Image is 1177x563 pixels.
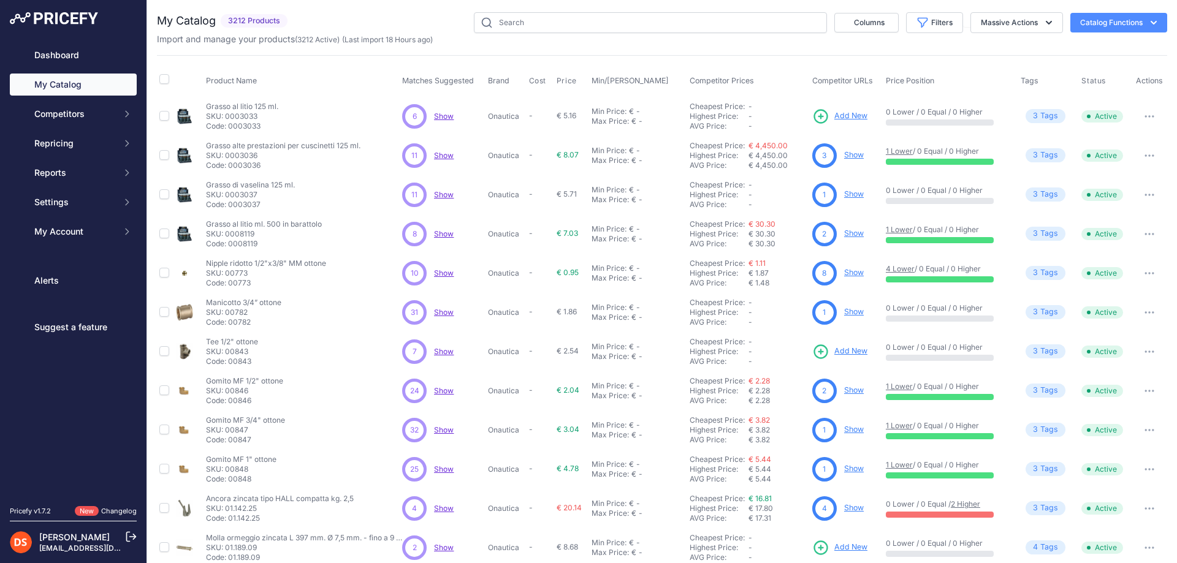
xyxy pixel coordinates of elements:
[342,35,433,44] span: (Last import 18 Hours ago)
[206,259,326,268] p: Nipple ridotto 1/2"x3/8" MM ottone
[592,76,669,85] span: Min/[PERSON_NAME]
[206,347,258,357] p: SKU: 00843
[748,396,807,406] div: € 2.28
[434,111,454,121] span: Show
[690,141,745,150] a: Cheapest Price:
[634,224,640,234] div: -
[748,278,807,288] div: € 1.48
[844,307,864,316] a: Show
[529,76,549,86] button: Cost
[529,150,533,159] span: -
[690,415,745,425] a: Cheapest Price:
[206,180,295,190] p: Grasso di vaselina 125 ml.
[886,107,1008,117] p: 0 Lower / 0 Equal / 0 Higher
[690,357,748,366] div: AVG Price:
[690,190,748,200] div: Highest Price:
[822,385,826,396] span: 2
[413,229,417,240] span: 8
[834,110,867,122] span: Add New
[690,121,748,131] div: AVG Price:
[636,156,642,165] div: -
[529,76,546,86] span: Cost
[886,186,1008,195] p: 0 Lower / 0 Equal / 0 Higher
[631,116,636,126] div: €
[690,151,748,161] div: Highest Price:
[1136,76,1163,85] span: Actions
[629,224,634,234] div: €
[636,273,642,283] div: -
[592,273,629,283] div: Max Price:
[1081,228,1123,240] span: Active
[629,185,634,195] div: €
[951,499,980,508] a: 2 Higher
[748,190,752,199] span: -
[34,137,115,149] span: Repricing
[10,270,137,292] a: Alerts
[434,347,454,356] a: Show
[206,190,295,200] p: SKU: 0003037
[690,396,748,406] div: AVG Price:
[488,76,509,85] span: Brand
[631,234,636,244] div: €
[634,146,640,156] div: -
[488,190,524,200] p: Onautica
[206,298,281,308] p: Manicotto 3/4” ottone
[206,102,278,111] p: Grasso al litio 125 ml.
[886,382,913,391] a: 1 Lower
[1033,385,1038,396] span: 3
[812,343,867,360] a: Add New
[631,156,636,165] div: €
[634,303,640,312] div: -
[634,107,640,116] div: -
[410,385,419,396] span: 24
[434,268,454,278] a: Show
[434,229,454,238] a: Show
[1081,189,1123,201] span: Active
[1033,189,1038,200] span: 3
[748,259,766,268] a: € 1.11
[10,12,98,25] img: Pricefy Logo
[629,263,634,273] div: €
[748,200,752,209] span: -
[748,161,807,170] div: € 4,450.00
[434,386,454,395] span: Show
[822,268,826,279] span: 8
[413,111,417,122] span: 6
[690,347,748,357] div: Highest Price:
[34,196,115,208] span: Settings
[748,141,788,150] a: € 4,450.00
[1026,384,1065,398] span: Tag
[1026,148,1065,162] span: Tag
[748,111,752,121] span: -
[39,543,167,553] a: [EMAIL_ADDRESS][DOMAIN_NAME]
[834,542,867,553] span: Add New
[434,504,454,513] a: Show
[411,268,419,279] span: 10
[634,381,640,391] div: -
[636,352,642,361] div: -
[557,150,579,159] span: € 8.07
[1026,344,1065,358] span: Tag
[1054,228,1058,240] span: s
[690,239,748,249] div: AVG Price:
[886,76,934,85] span: Price Position
[823,189,826,200] span: 1
[748,268,769,278] span: € 1.87
[1026,187,1065,202] span: Tag
[411,307,418,318] span: 31
[592,146,627,156] div: Min Price:
[434,543,454,552] a: Show
[488,151,524,161] p: Onautica
[1054,149,1058,161] span: s
[434,464,454,474] a: Show
[592,107,627,116] div: Min Price:
[10,44,137,66] a: Dashboard
[1033,267,1038,279] span: 3
[690,308,748,317] div: Highest Price:
[1054,385,1058,396] span: s
[748,376,770,385] a: € 2.28
[1021,76,1038,85] span: Tags
[10,44,137,491] nav: Sidebar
